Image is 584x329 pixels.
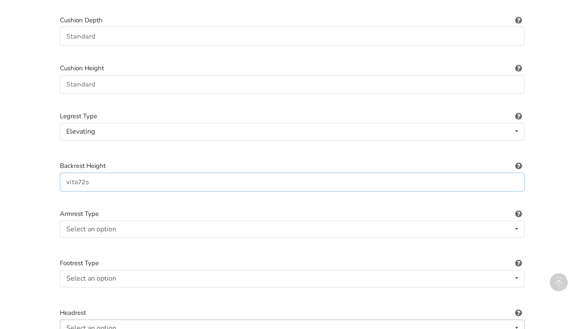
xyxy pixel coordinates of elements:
label: Armrest Type [60,209,525,219]
label: Headrest [60,308,525,318]
label: Legrest Type [60,111,525,121]
label: Footrest Type [60,258,525,268]
div: Select an option [66,275,116,282]
div: Select an option [66,226,116,233]
div: Elevating [66,128,95,135]
label: Cushion Height [60,63,525,73]
label: Backrest Height [60,161,525,171]
label: Cushion Depth [60,15,525,25]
